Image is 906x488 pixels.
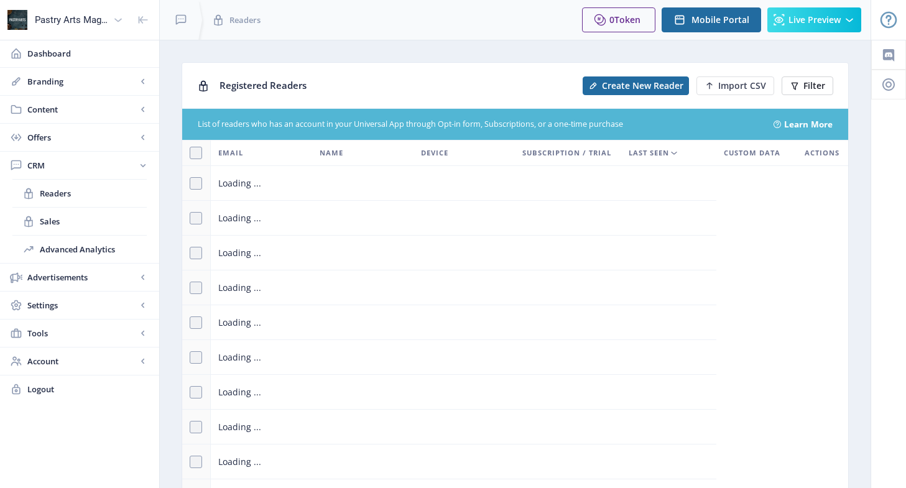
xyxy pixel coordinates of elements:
[211,410,716,444] td: Loading ...
[27,131,137,144] span: Offers
[582,7,655,32] button: 0Token
[27,355,137,367] span: Account
[220,79,307,91] span: Registered Readers
[211,270,716,305] td: Loading ...
[629,145,669,160] span: Last Seen
[229,14,261,26] span: Readers
[211,236,716,270] td: Loading ...
[614,14,640,25] span: Token
[718,81,766,91] span: Import CSV
[805,145,839,160] span: Actions
[12,208,147,235] a: Sales
[27,327,137,339] span: Tools
[788,15,841,25] span: Live Preview
[12,180,147,207] a: Readers
[27,103,137,116] span: Content
[211,166,716,201] td: Loading ...
[421,145,448,160] span: Device
[767,7,861,32] button: Live Preview
[782,76,833,95] button: Filter
[198,119,759,131] div: List of readers who has an account in your Universal App through Opt-in form, Subscriptions, or a...
[691,15,749,25] span: Mobile Portal
[12,236,147,263] a: Advanced Analytics
[211,201,716,236] td: Loading ...
[27,75,137,88] span: Branding
[522,145,611,160] span: Subscription / Trial
[211,340,716,375] td: Loading ...
[211,444,716,479] td: Loading ...
[583,76,689,95] button: Create New Reader
[40,187,147,200] span: Readers
[40,215,147,228] span: Sales
[211,375,716,410] td: Loading ...
[218,145,243,160] span: Email
[27,47,149,60] span: Dashboard
[27,271,137,283] span: Advertisements
[320,145,343,160] span: Name
[696,76,774,95] button: Import CSV
[27,299,137,311] span: Settings
[803,81,825,91] span: Filter
[27,383,149,395] span: Logout
[211,305,716,340] td: Loading ...
[662,7,761,32] button: Mobile Portal
[602,81,683,91] span: Create New Reader
[689,76,774,95] a: New page
[724,145,780,160] span: Custom Data
[7,10,27,30] img: properties.app_icon.png
[27,159,137,172] span: CRM
[784,118,833,131] a: Learn More
[40,243,147,256] span: Advanced Analytics
[35,6,108,34] div: Pastry Arts Magazine
[575,76,689,95] a: New page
